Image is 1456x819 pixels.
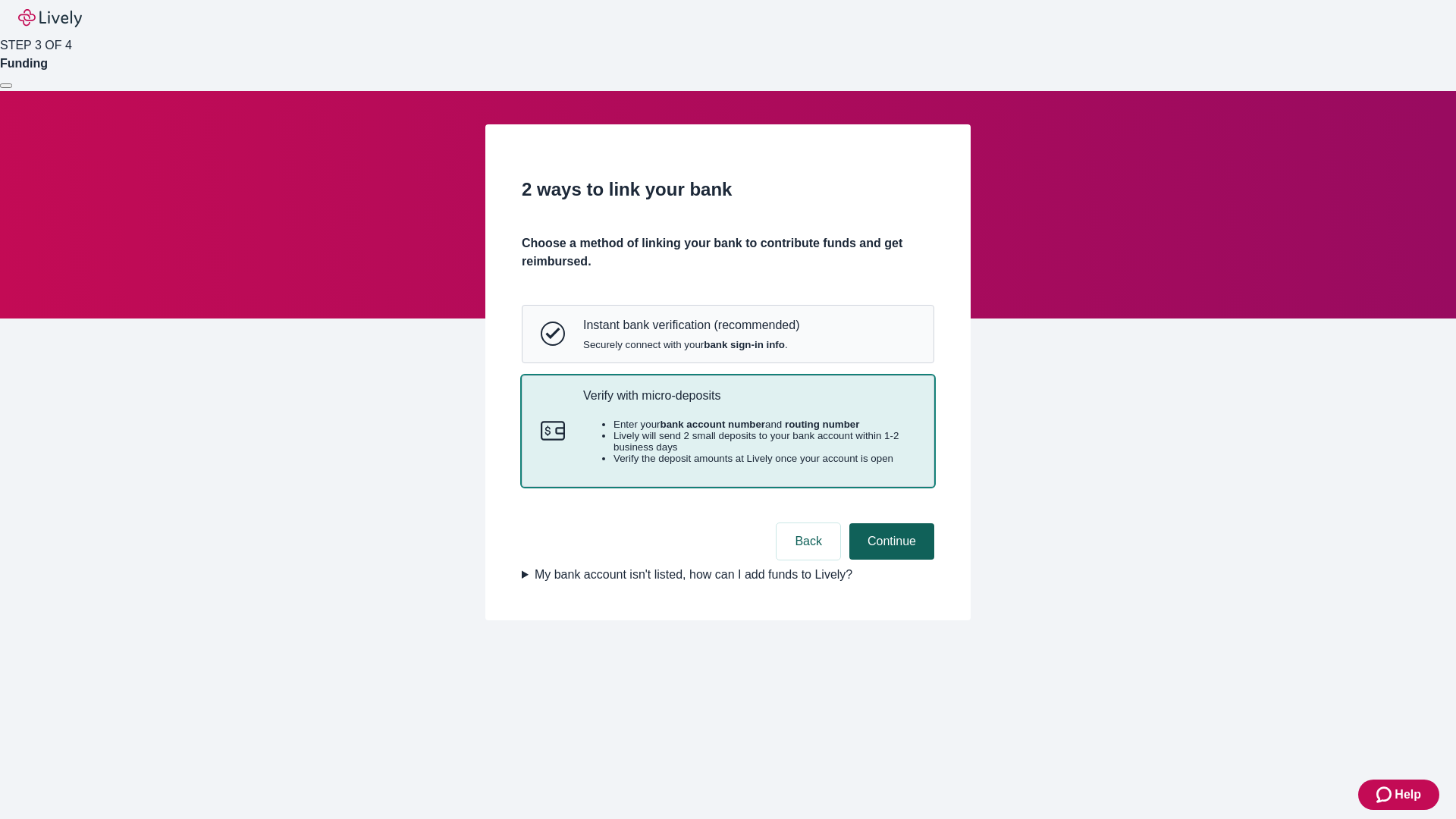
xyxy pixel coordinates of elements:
h4: Choose a method of linking your bank to contribute funds and get reimbursed. [522,234,934,271]
svg: Micro-deposits [541,419,565,443]
li: Verify the deposit amounts at Lively once your account is open [613,453,915,464]
svg: Instant bank verification [541,322,565,346]
strong: routing number [785,419,859,430]
span: Securely connect with your . [583,339,799,350]
li: Lively will send 2 small deposits to your bank account within 1-2 business days [613,430,915,453]
button: Continue [849,523,934,560]
button: Back [777,523,840,560]
button: Micro-depositsVerify with micro-depositsEnter yourbank account numberand routing numberLively wil... [522,376,934,487]
h2: 2 ways to link your bank [522,176,934,203]
summary: My bank account isn't listed, how can I add funds to Lively? [522,566,934,584]
button: Instant bank verificationInstant bank verification (recommended)Securely connect with yourbank si... [522,306,934,362]
svg: Zendesk support icon [1376,786,1395,804]
strong: bank account number [661,419,766,430]
img: Lively [18,9,82,27]
p: Verify with micro-deposits [583,388,915,403]
p: Instant bank verification (recommended) [583,318,799,332]
button: Zendesk support iconHelp [1358,780,1439,810]
li: Enter your and [613,419,915,430]
span: Help [1395,786,1421,804]
strong: bank sign-in info [704,339,785,350]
